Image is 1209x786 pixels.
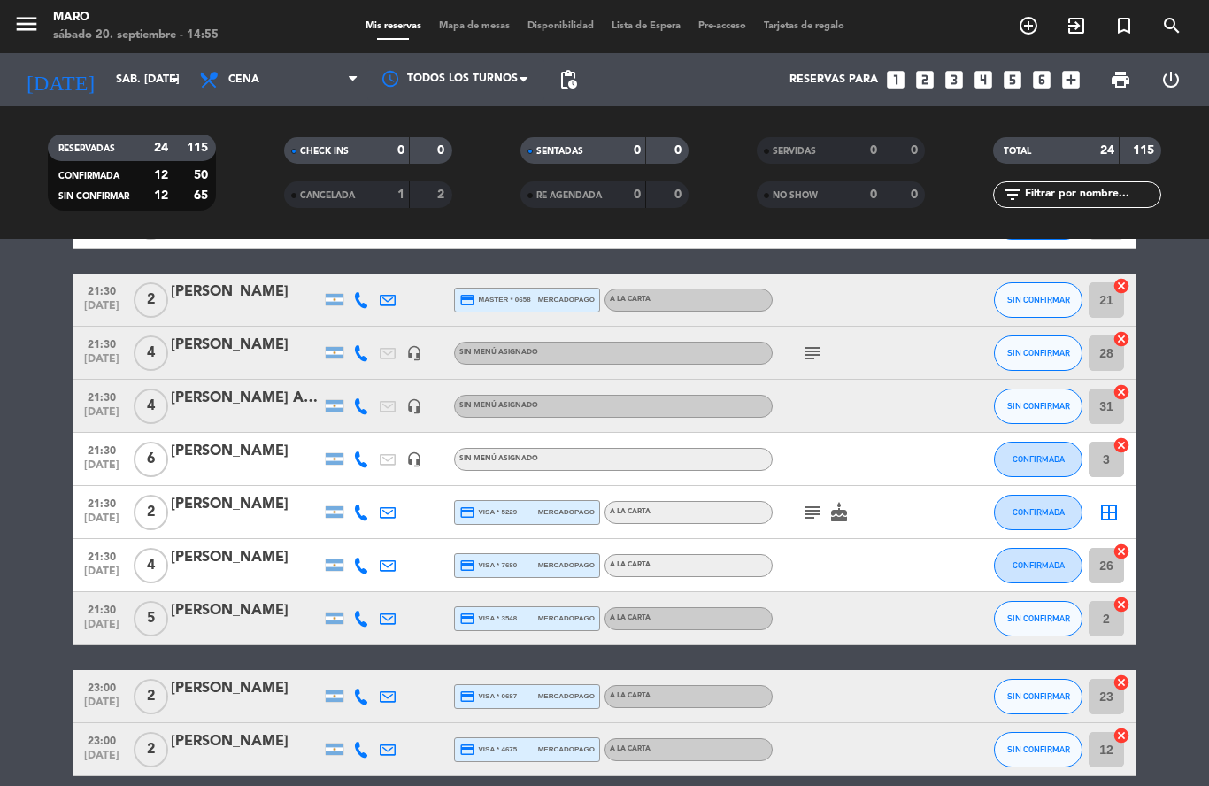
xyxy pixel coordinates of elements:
[610,508,651,515] span: A LA CARTA
[459,558,517,574] span: visa * 7680
[134,732,168,767] span: 2
[994,601,1082,636] button: SIN CONFIRMAR
[80,386,124,406] span: 21:30
[538,613,595,624] span: mercadopago
[1007,401,1070,411] span: SIN CONFIRMAR
[1133,144,1158,157] strong: 115
[1023,185,1160,204] input: Filtrar por nombre...
[870,189,877,201] strong: 0
[53,9,219,27] div: Maro
[1161,15,1182,36] i: search
[911,144,921,157] strong: 0
[558,69,579,90] span: pending_actions
[994,389,1082,424] button: SIN CONFIRMAR
[1113,15,1135,36] i: turned_in_not
[913,68,936,91] i: looks_two
[80,619,124,639] span: [DATE]
[13,11,40,43] button: menu
[674,189,685,201] strong: 0
[80,545,124,566] span: 21:30
[538,690,595,702] span: mercadopago
[154,169,168,181] strong: 12
[171,387,321,410] div: [PERSON_NAME] Amigos
[459,611,475,627] i: credit_card
[884,68,907,91] i: looks_one
[634,189,641,201] strong: 0
[80,300,124,320] span: [DATE]
[397,144,404,157] strong: 0
[80,439,124,459] span: 21:30
[459,689,517,705] span: visa * 0687
[80,512,124,533] span: [DATE]
[80,598,124,619] span: 21:30
[1160,69,1182,90] i: power_settings_new
[994,495,1082,530] button: CONFIRMADA
[634,144,641,157] strong: 0
[171,334,321,357] div: [PERSON_NAME]
[1113,674,1130,691] i: cancel
[134,601,168,636] span: 5
[1007,348,1070,358] span: SIN CONFIRMAR
[397,189,404,201] strong: 1
[1005,11,1052,41] span: RESERVAR MESA
[80,566,124,586] span: [DATE]
[459,292,475,308] i: credit_card
[828,502,850,523] i: cake
[538,744,595,755] span: mercadopago
[194,169,212,181] strong: 50
[1013,454,1065,464] span: CONFIRMADA
[994,548,1082,583] button: CONFIRMADA
[228,73,259,86] span: Cena
[536,147,583,156] span: SENTADAS
[80,353,124,374] span: [DATE]
[1113,436,1130,454] i: cancel
[1004,147,1031,156] span: TOTAL
[610,296,651,303] span: A LA CARTA
[994,282,1082,318] button: SIN CONFIRMAR
[610,614,651,621] span: A LA CARTA
[171,281,321,304] div: [PERSON_NAME]
[911,189,921,201] strong: 0
[58,144,115,153] span: RESERVADAS
[1007,295,1070,304] span: SIN CONFIRMAR
[134,282,168,318] span: 2
[406,398,422,414] i: headset_mic
[430,21,519,31] span: Mapa de mesas
[459,742,517,758] span: visa * 4675
[459,349,538,356] span: Sin menú asignado
[134,495,168,530] span: 2
[994,732,1082,767] button: SIN CONFIRMAR
[1052,11,1100,41] span: WALK IN
[134,679,168,714] span: 2
[171,440,321,463] div: [PERSON_NAME]
[689,21,755,31] span: Pre-acceso
[802,343,823,364] i: subject
[789,73,878,86] span: Reservas para
[1030,68,1053,91] i: looks_6
[80,459,124,480] span: [DATE]
[1113,543,1130,560] i: cancel
[972,68,995,91] i: looks_4
[194,189,212,202] strong: 65
[53,27,219,44] div: sábado 20. septiembre - 14:55
[538,506,595,518] span: mercadopago
[1098,502,1120,523] i: border_all
[171,546,321,569] div: [PERSON_NAME]
[80,676,124,697] span: 23:00
[459,558,475,574] i: credit_card
[154,142,168,154] strong: 24
[674,144,685,157] strong: 0
[1110,69,1131,90] span: print
[134,548,168,583] span: 4
[773,147,816,156] span: SERVIDAS
[1059,68,1082,91] i: add_box
[870,144,877,157] strong: 0
[1113,277,1130,295] i: cancel
[406,451,422,467] i: headset_mic
[802,502,823,523] i: subject
[1007,691,1070,701] span: SIN CONFIRMAR
[610,745,651,752] span: A LA CARTA
[1100,144,1114,157] strong: 24
[610,561,651,568] span: A LA CARTA
[134,442,168,477] span: 6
